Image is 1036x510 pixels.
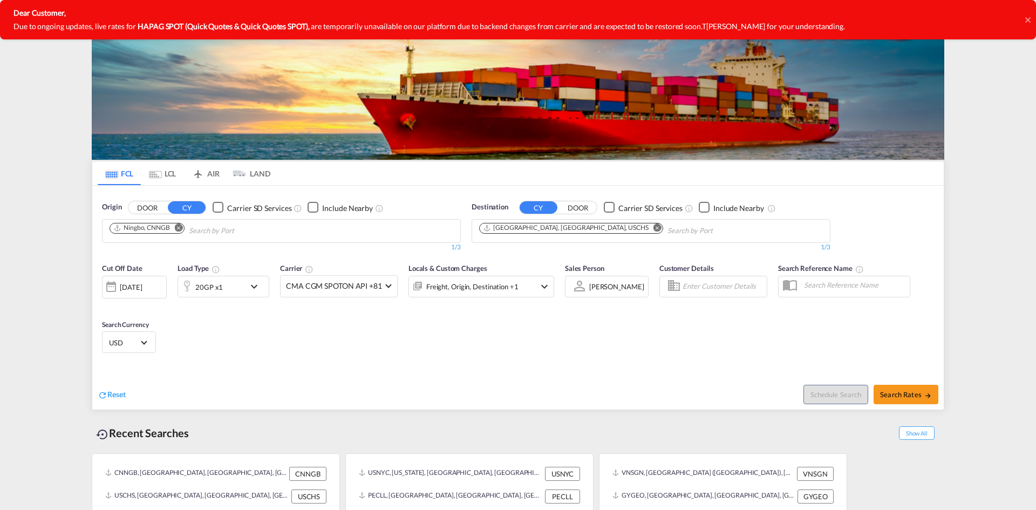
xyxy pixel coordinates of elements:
button: Remove [168,223,184,234]
md-tab-item: FCL [98,161,141,185]
md-tab-item: LCL [141,161,184,185]
div: [DATE] [102,275,167,298]
div: 20GP x1 [195,279,223,294]
span: Origin [102,202,121,213]
md-tab-item: AIR [184,161,227,185]
div: [PERSON_NAME] [589,282,644,291]
input: Chips input. [189,222,291,240]
span: Load Type [178,264,220,273]
button: Note: By default Schedule search will only considerorigin ports, destination ports and cut off da... [803,385,868,404]
button: CY [520,201,557,214]
md-icon: icon-chevron-down [538,280,551,293]
img: LCL+%26+FCL+BACKGROUND.png [92,35,944,160]
div: Press delete to remove this chip. [483,223,651,233]
div: icon-refreshReset [98,389,126,401]
md-icon: icon-arrow-right [924,392,932,399]
div: GYGEO [798,489,834,504]
div: Carrier SD Services [227,202,291,213]
div: Freight Origin Destination Factory Stuffing [426,279,519,294]
div: USNYC, New York, NY, United States, North America, Americas [359,467,542,481]
div: Include Nearby [322,202,373,213]
div: Freight Origin Destination Factory Stuffingicon-chevron-down [408,275,554,297]
span: Carrier [280,264,313,273]
span: Search Reference Name [778,264,864,273]
md-icon: icon-refresh [98,390,107,400]
div: 1/3 [472,243,830,252]
input: Chips input. [667,222,770,240]
div: Press delete to remove this chip. [113,223,172,233]
div: 1/3 [102,243,461,252]
md-icon: Unchecked: Search for CY (Container Yard) services for all selected carriers.Checked : Search for... [294,203,302,212]
div: CNNGB [289,467,326,481]
md-icon: icon-information-outline [212,264,220,273]
md-pagination-wrapper: Use the left and right arrow keys to navigate between tabs [98,161,270,185]
span: Cut Off Date [102,264,142,273]
div: VNSGN, Ho Chi Minh City (Saigon), Viet Nam, South East Asia, Asia Pacific [612,467,794,481]
md-chips-wrap: Chips container. Use arrow keys to select chips. [478,220,774,240]
div: VNSGN [797,467,834,481]
md-icon: icon-chevron-down [248,280,266,293]
input: Enter Customer Details [683,278,764,294]
span: Search Currency [102,320,149,328]
span: Customer Details [659,264,714,273]
div: 20GP x1icon-chevron-down [178,275,269,297]
span: Search Rates [880,390,932,399]
span: Reset [107,390,126,399]
span: Show All [899,426,935,440]
span: Destination [472,202,508,213]
div: [DATE] [120,282,142,292]
md-icon: Unchecked: Search for CY (Container Yard) services for all selected carriers.Checked : Search for... [685,203,693,212]
div: USCHS, Charleston, SC, United States, North America, Americas [105,489,289,504]
div: PECLL, Callao, Peru, South America, Americas [359,489,542,504]
md-select: Sales Person: Rosa Paczynski [588,278,645,294]
div: Include Nearby [713,202,764,213]
div: Carrier SD Services [618,202,683,213]
md-checkbox: Checkbox No Ink [213,202,291,213]
div: PECLL [545,489,580,504]
div: CNNGB, Ningbo, China, Greater China & Far East Asia, Asia Pacific [105,467,287,481]
md-icon: Unchecked: Ignores neighbouring ports when fetching rates.Checked : Includes neighbouring ports w... [375,203,384,212]
md-icon: icon-backup-restore [96,428,109,441]
button: Remove [646,223,663,234]
md-tab-item: LAND [227,161,270,185]
div: OriginDOOR CY Checkbox No InkUnchecked: Search for CY (Container Yard) services for all selected ... [92,186,944,410]
div: Charleston, SC, USCHS [483,223,649,233]
md-icon: The selected Trucker/Carrierwill be displayed in the rate results If the rates are from another f... [305,264,313,273]
div: GYGEO, Georgetown, Guyana, South America, Americas [612,489,795,504]
md-datepicker: Select [102,297,110,311]
button: DOOR [559,201,597,214]
md-icon: Unchecked: Ignores neighbouring ports when fetching rates.Checked : Includes neighbouring ports w... [767,203,776,212]
md-checkbox: Checkbox No Ink [604,202,683,213]
md-icon: icon-airplane [192,167,205,175]
span: Sales Person [565,264,604,273]
div: USCHS [291,489,326,504]
button: CY [168,201,206,214]
span: CMA CGM SPOTON API +81 [286,281,382,291]
span: Locals & Custom Charges [408,264,487,273]
div: Recent Searches [92,421,193,445]
button: DOOR [128,201,166,214]
input: Search Reference Name [799,277,910,293]
div: USNYC [545,467,580,481]
md-select: Select Currency: $ USDUnited States Dollar [108,335,150,350]
md-checkbox: Checkbox No Ink [308,202,373,213]
div: Ningbo, CNNGB [113,223,170,233]
md-checkbox: Checkbox No Ink [699,202,764,213]
md-chips-wrap: Chips container. Use arrow keys to select chips. [108,220,296,240]
md-icon: Your search will be saved by the below given name [855,264,864,273]
span: USD [109,338,139,348]
button: Search Ratesicon-arrow-right [874,385,938,404]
